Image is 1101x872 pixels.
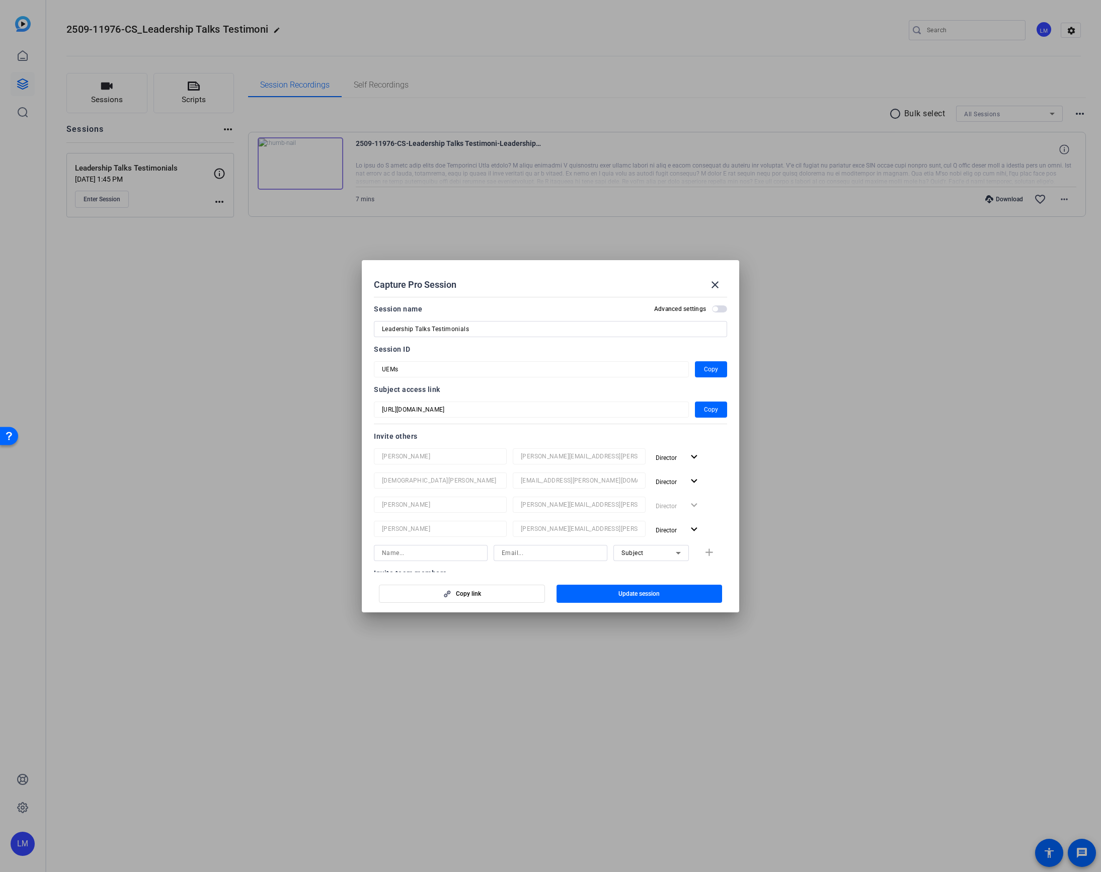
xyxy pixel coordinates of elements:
input: Name... [382,523,499,535]
div: Invite others [374,430,727,442]
span: Director [656,479,677,486]
input: Session OTP [382,363,681,375]
input: Email... [521,474,638,487]
h2: Advanced settings [654,305,706,313]
input: Name... [382,499,499,511]
div: Session ID [374,343,727,355]
input: Enter Session Name [382,323,719,335]
span: Copy [704,363,718,375]
mat-icon: close [709,279,721,291]
mat-icon: expand_more [688,523,700,536]
span: Director [656,527,677,534]
button: Copy [695,361,727,377]
button: Copy [695,402,727,418]
mat-icon: expand_more [688,451,700,463]
div: Capture Pro Session [374,273,727,297]
button: Director [652,448,704,466]
mat-icon: expand_more [688,475,700,488]
div: Session name [374,303,422,315]
span: Copy link [456,590,481,598]
button: Copy link [379,585,545,603]
div: Subject access link [374,383,727,395]
input: Email... [502,547,599,559]
span: Update session [618,590,660,598]
input: Name... [382,547,480,559]
input: Email... [521,450,638,462]
span: Copy [704,404,718,416]
input: Email... [521,523,638,535]
span: Subject [621,549,644,557]
button: Update session [557,585,723,603]
button: Director [652,521,704,539]
span: Director [656,454,677,461]
input: Name... [382,450,499,462]
input: Session OTP [382,404,681,416]
input: Email... [521,499,638,511]
button: Director [652,472,704,491]
input: Name... [382,474,499,487]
